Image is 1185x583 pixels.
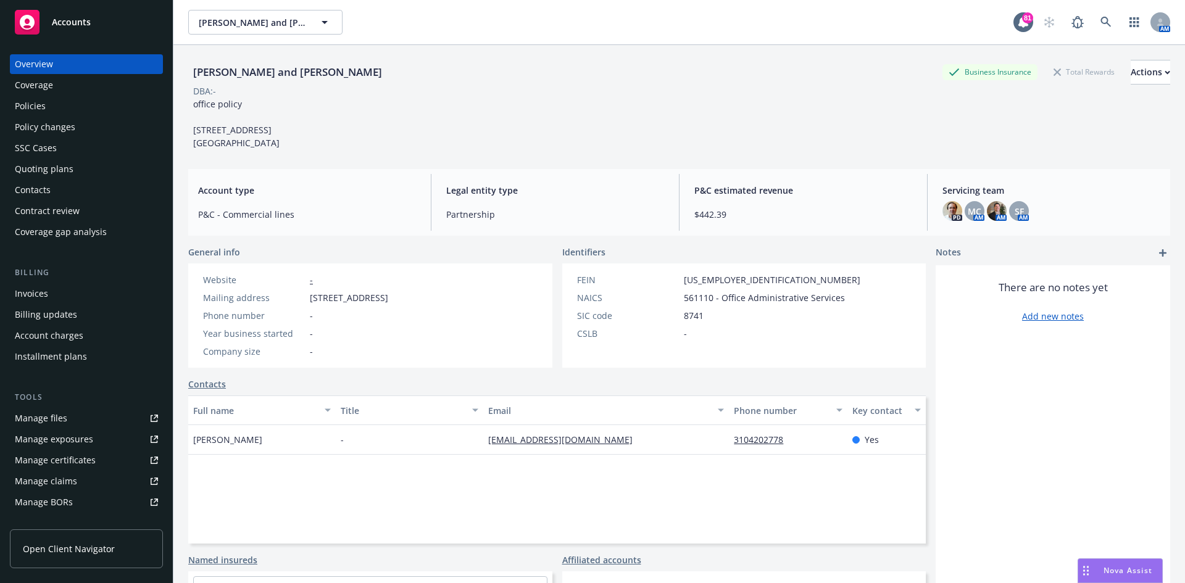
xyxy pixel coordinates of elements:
span: [PERSON_NAME] [193,433,262,446]
button: Full name [188,395,336,425]
a: Manage BORs [10,492,163,512]
div: Total Rewards [1047,64,1121,80]
span: 561110 - Office Administrative Services [684,291,845,304]
div: SIC code [577,309,679,322]
span: - [310,309,313,322]
button: Nova Assist [1078,558,1163,583]
span: 8741 [684,309,704,322]
span: P&C - Commercial lines [198,208,416,221]
span: General info [188,246,240,258]
a: Account charges [10,326,163,345]
span: Servicing team [942,184,1160,197]
div: Drag to move [1078,559,1094,582]
div: Overview [15,54,53,74]
a: add [1155,246,1170,260]
div: Coverage gap analysis [15,222,107,242]
span: Nova Assist [1104,565,1152,576]
span: office policy [STREET_ADDRESS] [GEOGRAPHIC_DATA] [193,98,280,149]
span: Identifiers [562,246,605,258]
a: Report a Bug [1065,10,1090,35]
button: Email [483,395,729,425]
a: [EMAIL_ADDRESS][DOMAIN_NAME] [488,434,642,445]
a: Add new notes [1022,310,1084,323]
span: - [684,327,687,340]
div: Mailing address [203,291,305,304]
div: Manage exposures [15,429,93,449]
div: Billing updates [15,305,77,325]
div: Invoices [15,284,48,304]
a: 3104202778 [734,434,793,445]
div: Actions [1131,60,1170,84]
a: Affiliated accounts [562,553,641,566]
div: Manage certificates [15,450,96,470]
span: Accounts [52,17,91,27]
div: Company size [203,345,305,358]
div: Contacts [15,180,51,200]
div: Manage BORs [15,492,73,512]
div: Full name [193,404,317,417]
button: Actions [1131,60,1170,85]
a: Policy changes [10,117,163,137]
a: Manage exposures [10,429,163,449]
button: Key contact [847,395,926,425]
a: Coverage [10,75,163,95]
img: photo [942,201,962,221]
a: Search [1094,10,1118,35]
a: Coverage gap analysis [10,222,163,242]
span: - [341,433,344,446]
div: Billing [10,267,163,279]
span: MC [968,205,981,218]
a: Quoting plans [10,159,163,179]
a: Manage files [10,408,163,428]
div: DBA: - [193,85,216,97]
span: Yes [865,433,879,446]
div: Phone number [734,404,828,417]
a: Contacts [188,378,226,391]
a: Contract review [10,201,163,221]
span: P&C estimated revenue [694,184,912,197]
div: Installment plans [15,347,87,366]
a: - [310,274,313,286]
div: Policy changes [15,117,75,137]
a: Start snowing [1037,10,1062,35]
img: photo [987,201,1007,221]
span: SF [1015,205,1024,218]
span: [US_EMPLOYER_IDENTIFICATION_NUMBER] [684,273,860,286]
div: Year business started [203,327,305,340]
span: Notes [936,246,961,260]
a: SSC Cases [10,138,163,158]
div: Coverage [15,75,53,95]
a: Contacts [10,180,163,200]
a: Invoices [10,284,163,304]
span: [STREET_ADDRESS] [310,291,388,304]
a: Policies [10,96,163,116]
span: Account type [198,184,416,197]
div: Email [488,404,710,417]
span: There are no notes yet [999,280,1108,295]
button: [PERSON_NAME] and [PERSON_NAME] [188,10,343,35]
div: Contract review [15,201,80,221]
span: $442.39 [694,208,912,221]
div: CSLB [577,327,679,340]
div: SSC Cases [15,138,57,158]
span: - [310,345,313,358]
div: Quoting plans [15,159,73,179]
div: Website [203,273,305,286]
div: NAICS [577,291,679,304]
span: [PERSON_NAME] and [PERSON_NAME] [199,16,306,29]
a: Manage certificates [10,450,163,470]
a: Installment plans [10,347,163,366]
div: FEIN [577,273,679,286]
a: Overview [10,54,163,74]
button: Title [336,395,483,425]
button: Phone number [729,395,847,425]
a: Accounts [10,5,163,39]
a: Switch app [1122,10,1147,35]
div: Business Insurance [942,64,1037,80]
div: Tools [10,391,163,403]
span: Partnership [446,208,664,221]
div: Account charges [15,326,83,345]
div: Manage claims [15,471,77,491]
div: Manage files [15,408,67,428]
